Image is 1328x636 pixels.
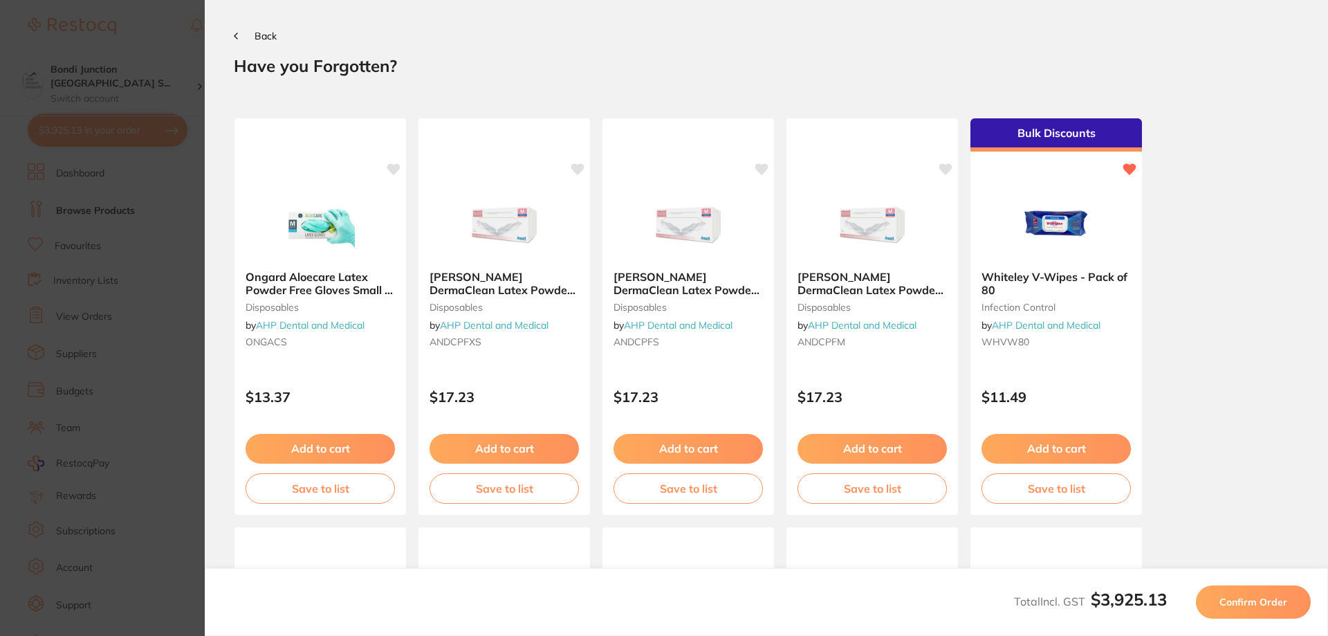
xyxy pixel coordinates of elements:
[1219,596,1287,608] span: Confirm Order
[797,302,947,313] small: disposables
[614,271,763,296] b: Ansell DermaClean Latex Powder Free Exam Gloves, Small
[981,302,1131,313] small: infection control
[808,319,916,331] a: AHP Dental and Medical
[459,190,549,260] img: Ansell DermaClean Latex Powder Free Exam Gloves, X-Small
[981,473,1131,504] button: Save to list
[255,30,277,42] span: Back
[430,271,579,296] b: Ansell DermaClean Latex Powder Free Exam Gloves, X-Small
[614,473,763,504] button: Save to list
[827,190,917,260] img: Ansell DermaClean Latex Powder Free Exam Gloves, Medium
[440,319,548,331] a: AHP Dental and Medical
[430,389,579,405] p: $17.23
[430,302,579,313] small: disposables
[797,319,916,331] span: by
[1196,585,1311,619] button: Confirm Order
[992,319,1100,331] a: AHP Dental and Medical
[256,319,365,331] a: AHP Dental and Medical
[246,434,395,463] button: Add to cart
[981,319,1100,331] span: by
[981,434,1131,463] button: Add to cart
[1014,594,1167,608] span: Total Incl. GST
[246,473,395,504] button: Save to list
[614,389,763,405] p: $17.23
[246,389,395,405] p: $13.37
[234,55,1299,76] h2: Have you Forgotten?
[246,336,395,347] small: ONGACS
[430,319,548,331] span: by
[246,271,395,296] b: Ongard Aloecare Latex Powder Free Gloves Small - Box of 100
[234,30,277,42] button: Back
[981,336,1131,347] small: WHVW80
[797,473,947,504] button: Save to list
[970,118,1142,152] div: Bulk Discounts
[614,434,763,463] button: Add to cart
[430,336,579,347] small: ANDCPFXS
[246,302,395,313] small: disposables
[430,434,579,463] button: Add to cart
[797,271,947,296] b: Ansell DermaClean Latex Powder Free Exam Gloves, Medium
[981,271,1131,296] b: Whiteley V-Wipes - Pack of 80
[430,473,579,504] button: Save to list
[624,319,732,331] a: AHP Dental and Medical
[643,190,733,260] img: Ansell DermaClean Latex Powder Free Exam Gloves, Small
[1011,190,1101,260] img: Whiteley V-Wipes - Pack of 80
[1091,589,1167,610] b: $3,925.13
[614,319,732,331] span: by
[275,190,365,260] img: Ongard Aloecare Latex Powder Free Gloves Small - Box of 100
[246,319,365,331] span: by
[614,302,763,313] small: disposables
[797,389,947,405] p: $17.23
[797,336,947,347] small: ANDCPFM
[797,434,947,463] button: Add to cart
[614,336,763,347] small: ANDCPFS
[981,389,1131,405] p: $11.49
